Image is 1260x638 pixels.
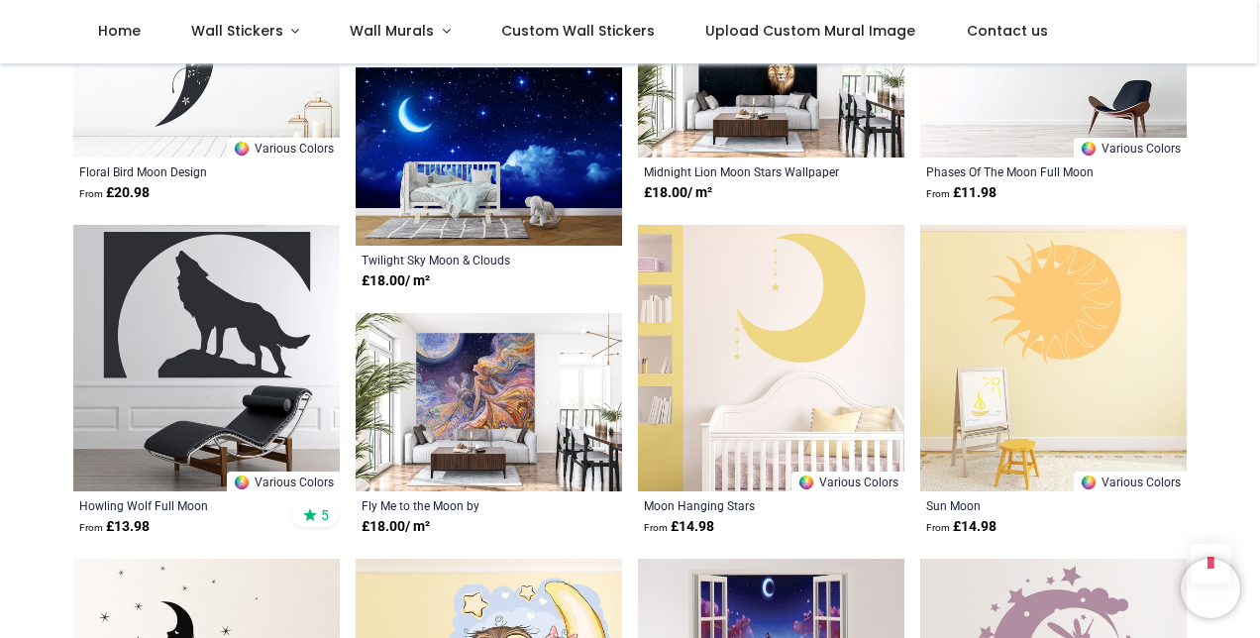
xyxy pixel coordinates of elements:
a: Floral Bird Moon Design [79,163,282,179]
img: Color Wheel [1080,140,1098,158]
span: From [79,188,103,199]
a: Various Colors [1074,472,1187,491]
strong: £ 14.98 [644,517,714,537]
span: Upload Custom Mural Image [705,21,915,41]
img: Howling Wolf Full Moon Wall Sticker [73,225,340,491]
span: Wall Stickers [191,21,283,41]
a: Howling Wolf Full Moon [79,497,282,513]
span: From [644,522,668,533]
span: Home [98,21,141,41]
img: Fly Me to the Moon Wall Mural by Josephine Wall [356,313,622,491]
strong: £ 18.00 / m² [362,517,430,537]
span: Contact us [967,21,1048,41]
a: Moon Hanging Stars [644,497,847,513]
strong: £ 13.98 [79,517,150,537]
img: Color Wheel [1080,474,1098,491]
a: Midnight Lion Moon Stars Wallpaper [644,163,847,179]
a: Sun Moon [926,497,1129,513]
strong: £ 18.00 / m² [644,183,712,203]
span: Wall Murals [350,21,434,41]
a: Various Colors [1074,138,1187,158]
iframe: Brevo live chat [1181,559,1240,618]
a: Various Colors [227,472,340,491]
span: Custom Wall Stickers [501,21,655,41]
span: 5 [321,506,329,524]
img: Color Wheel [797,474,815,491]
a: Phases Of The Moon Full Moon [926,163,1129,179]
a: Twilight Sky Moon & Clouds Wallpaper [362,252,565,267]
strong: £ 14.98 [926,517,997,537]
img: Sun Moon Wall Sticker [920,225,1187,491]
img: Color Wheel [233,474,251,491]
span: From [926,522,950,533]
a: Fly Me to the Moon by [PERSON_NAME] [362,497,565,513]
strong: £ 20.98 [79,183,150,203]
strong: £ 18.00 / m² [362,271,430,291]
strong: £ 11.98 [926,183,997,203]
a: Various Colors [227,138,340,158]
img: Twilight Sky Moon & Clouds Wall Mural Wallpaper [356,67,622,246]
span: From [926,188,950,199]
img: Moon Hanging Stars Wall Sticker [638,225,904,491]
span: From [79,522,103,533]
a: Various Colors [791,472,904,491]
img: Color Wheel [233,140,251,158]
